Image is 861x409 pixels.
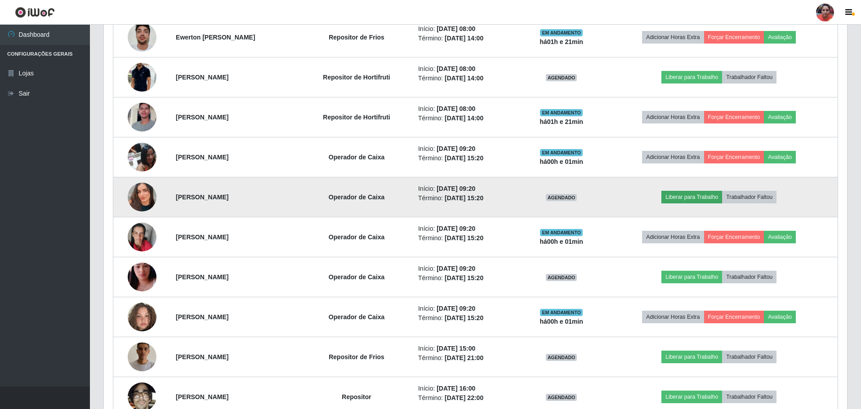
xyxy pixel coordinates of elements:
li: Início: [418,224,517,233]
li: Início: [418,64,517,74]
time: [DATE] 15:20 [445,314,483,321]
strong: Operador de Caixa [329,194,385,201]
li: Término: [418,313,517,323]
strong: [PERSON_NAME] [176,313,228,321]
li: Término: [418,114,517,123]
li: Término: [418,393,517,403]
img: 1750801890236.jpeg [128,172,156,223]
time: [DATE] 21:00 [445,354,483,361]
time: [DATE] 08:00 [437,65,475,72]
time: [DATE] 08:00 [437,105,475,112]
time: [DATE] 09:20 [437,145,475,152]
button: Adicionar Horas Extra [642,31,704,44]
strong: [PERSON_NAME] [176,74,228,81]
button: Trabalhador Faltou [722,71,776,84]
time: [DATE] 09:20 [437,265,475,272]
strong: Operador de Caixa [329,233,385,241]
strong: há 00 h e 01 min [540,238,583,245]
time: [DATE] 14:00 [445,114,483,122]
span: AGENDADO [546,394,577,401]
li: Término: [418,273,517,283]
li: Início: [418,184,517,194]
time: [DATE] 15:20 [445,274,483,281]
button: Adicionar Horas Extra [642,151,704,163]
strong: Repositor de Hortifruti [323,114,390,121]
strong: [PERSON_NAME] [176,233,228,241]
strong: Operador de Caixa [329,313,385,321]
li: Início: [418,104,517,114]
span: EM ANDAMENTO [540,149,583,156]
span: EM ANDAMENTO [540,29,583,36]
button: Adicionar Horas Extra [642,111,704,123]
strong: há 00 h e 01 min [540,318,583,325]
li: Término: [418,154,517,163]
time: [DATE] 22:00 [445,394,483,401]
button: Trabalhador Faltou [722,191,776,203]
strong: Repositor [342,393,371,400]
img: 1751065972861.jpeg [128,291,156,343]
button: Liberar para Trabalho [661,271,722,283]
time: [DATE] 09:20 [437,185,475,192]
li: Término: [418,34,517,43]
img: 1754840116013.jpeg [128,251,156,303]
time: [DATE] 15:20 [445,154,483,162]
li: Início: [418,384,517,393]
time: [DATE] 14:00 [445,35,483,42]
img: 1755655015945.jpeg [128,47,156,108]
strong: Repositor de Frios [329,34,384,41]
span: AGENDADO [546,74,577,81]
strong: [PERSON_NAME] [176,353,228,361]
strong: Repositor de Hortifruti [323,74,390,81]
button: Forçar Encerramento [704,111,764,123]
time: [DATE] 16:00 [437,385,475,392]
li: Término: [418,74,517,83]
button: Avaliação [764,151,796,163]
strong: Ewerton [PERSON_NAME] [176,34,255,41]
strong: [PERSON_NAME] [176,154,228,161]
strong: há 01 h e 21 min [540,118,583,125]
span: EM ANDAMENTO [540,229,583,236]
img: CoreUI Logo [15,7,55,18]
li: Início: [418,24,517,34]
button: Avaliação [764,31,796,44]
li: Início: [418,304,517,313]
span: AGENDADO [546,194,577,201]
strong: Repositor de Frios [329,353,384,361]
button: Avaliação [764,231,796,243]
strong: [PERSON_NAME] [176,194,228,201]
button: Trabalhador Faltou [722,271,776,283]
strong: Operador de Caixa [329,273,385,281]
img: 1734191984880.jpeg [128,218,156,256]
li: Início: [418,264,517,273]
li: Término: [418,233,517,243]
li: Início: [418,344,517,353]
button: Adicionar Horas Extra [642,231,704,243]
strong: Operador de Caixa [329,154,385,161]
img: 1755648406339.jpeg [128,331,156,383]
img: 1741968469890.jpeg [128,18,156,56]
button: Adicionar Horas Extra [642,311,704,323]
span: AGENDADO [546,354,577,361]
li: Término: [418,194,517,203]
time: [DATE] 08:00 [437,25,475,32]
time: [DATE] 09:20 [437,305,475,312]
span: AGENDADO [546,274,577,281]
strong: há 01 h e 21 min [540,38,583,45]
li: Término: [418,353,517,363]
strong: [PERSON_NAME] [176,273,228,281]
button: Forçar Encerramento [704,151,764,163]
button: Avaliação [764,311,796,323]
strong: [PERSON_NAME] [176,114,228,121]
button: Forçar Encerramento [704,311,764,323]
button: Avaliação [764,111,796,123]
button: Trabalhador Faltou [722,391,776,403]
time: [DATE] 15:00 [437,345,475,352]
time: [DATE] 15:20 [445,234,483,242]
time: [DATE] 09:20 [437,225,475,232]
li: Início: [418,144,517,154]
button: Liberar para Trabalho [661,71,722,84]
button: Forçar Encerramento [704,31,764,44]
span: EM ANDAMENTO [540,109,583,116]
img: 1740068421088.jpeg [128,92,156,143]
img: 1716827942776.jpeg [128,138,156,176]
